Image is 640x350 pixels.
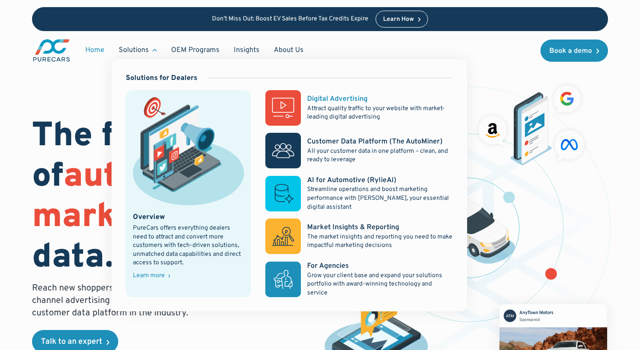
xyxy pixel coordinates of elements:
[265,219,453,254] a: Market Insights & ReportingThe market insights and reporting you need to make impactful marketing...
[126,73,197,83] div: Solutions for Dealers
[32,156,247,239] span: automotive marketing
[164,42,227,59] a: OEM Programs
[307,94,368,104] div: Digital Advertising
[265,261,453,297] a: For AgenciesGrow your client base and expand your solutions portfolio with award-winning technolo...
[32,38,71,63] img: purecars logo
[265,133,453,168] a: Customer Data Platform (The AutoMiner)All your customer data in one platform – clean, and ready t...
[32,117,309,279] h1: The future of is data.
[540,40,608,62] a: Book a demo
[212,16,368,23] p: Don’t Miss Out: Boost EV Sales Before Tax Credits Expire
[307,147,453,164] p: All your customer data in one platform – clean, and ready to leverage
[265,90,453,126] a: Digital AdvertisingAttract quality traffic to your website with market-leading digital advertising
[307,175,396,185] div: AI for Automotive (RylieAI)
[307,137,443,147] div: Customer Data Platform (The AutoMiner)
[474,81,588,165] img: ads on social media and advertising partners
[78,42,112,59] a: Home
[424,192,515,264] img: illustration of a vehicle
[133,212,165,222] div: Overview
[265,175,453,211] a: AI for Automotive (RylieAI)Streamline operations and boost marketing performance with [PERSON_NAM...
[32,38,71,63] a: main
[549,48,592,55] div: Book a demo
[32,282,302,319] p: Reach new shoppers and nurture existing clients through an omni-channel advertising approach comb...
[267,42,311,59] a: About Us
[376,11,428,28] a: Learn How
[133,97,244,205] img: marketing illustration showing social media channels and campaigns
[307,271,453,298] p: Grow your client base and expand your solutions portfolio with award-winning technology and service
[307,261,349,271] div: For Agencies
[41,338,102,346] div: Talk to an expert
[133,273,165,279] div: Learn more
[126,90,251,297] a: marketing illustration showing social media channels and campaignsOverviewPureCars offers everyth...
[133,224,244,267] div: PureCars offers everything dealers need to attract and convert more customers with tech-driven so...
[383,16,414,23] div: Learn How
[112,42,164,59] div: Solutions
[227,42,267,59] a: Insights
[307,233,453,250] p: The market insights and reporting you need to make impactful marketing decisions
[119,45,149,55] div: Solutions
[307,185,453,211] p: Streamline operations and boost marketing performance with [PERSON_NAME], your essential digital ...
[307,104,453,122] p: Attract quality traffic to your website with market-leading digital advertising
[112,59,467,312] nav: Solutions
[307,223,399,232] div: Market Insights & Reporting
